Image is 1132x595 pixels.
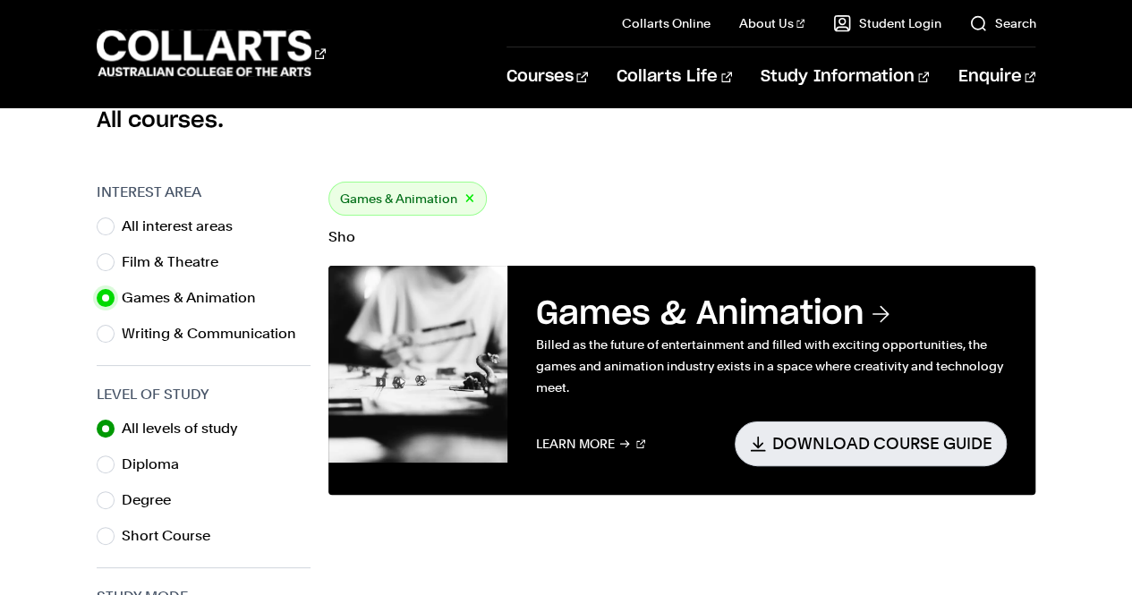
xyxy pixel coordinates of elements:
label: Games & Animation [122,285,270,310]
a: Collarts Life [617,47,732,106]
a: Search [969,14,1035,32]
label: Film & Theatre [122,250,233,275]
label: Degree [122,488,185,513]
label: All levels of study [122,416,252,441]
label: All interest areas [122,214,247,239]
p: Billed as the future of entertainment and filled with exciting opportunities, the games and anima... [536,334,1008,398]
a: Enquire [958,47,1035,106]
h3: Level of Study [97,384,311,405]
a: Collarts Online [622,14,711,32]
div: Go to homepage [97,28,326,79]
h2: All courses. [97,106,1036,135]
a: Download Course Guide [735,421,1007,465]
img: Games & Animation [328,266,507,463]
h3: Interest Area [97,182,311,203]
label: Writing & Communication [122,321,311,346]
a: Study Information [761,47,929,106]
button: × [464,189,475,209]
a: About Us [739,14,805,32]
p: Sho [328,230,1036,244]
label: Diploma [122,452,193,477]
label: Short Course [122,523,225,548]
a: Student Login [833,14,940,32]
a: Courses [506,47,588,106]
div: Games & Animation [328,182,487,216]
a: Learn More [536,421,646,465]
h3: Games & Animation [536,294,1008,334]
